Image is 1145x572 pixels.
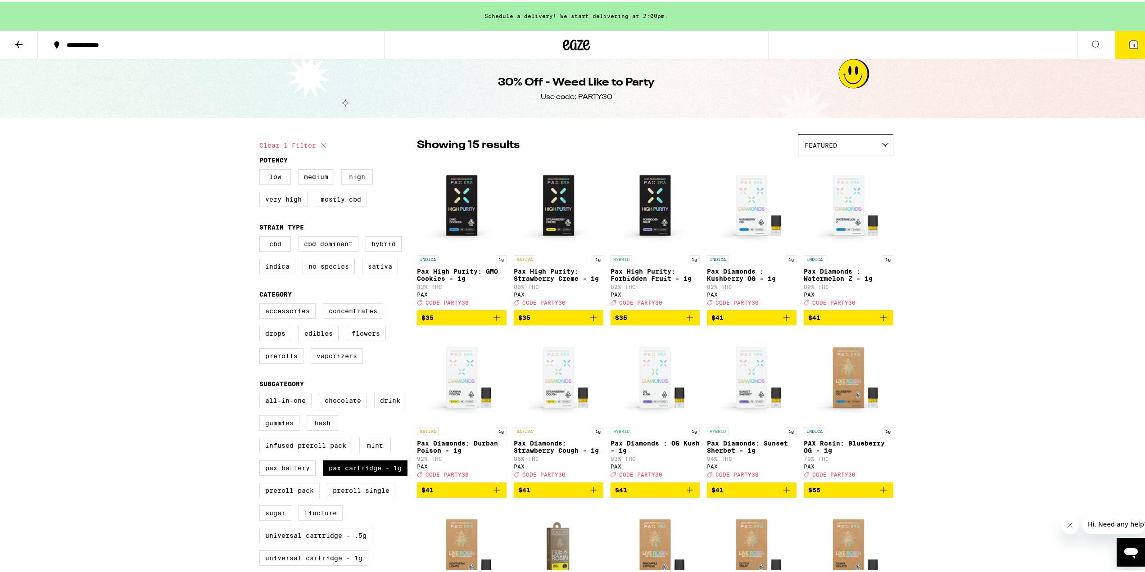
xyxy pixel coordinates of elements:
span: 4 [1132,41,1135,46]
h1: 30% Off - Weed Like to Party [498,73,655,89]
a: Open page for Pax Diamonds: Strawberry Cough - 1g from PAX [514,331,603,480]
p: Pax Diamonds: Sunset Sherbet - 1g [707,438,797,452]
p: 1g [593,253,603,261]
label: Drops [259,324,291,339]
span: $35 [518,312,530,320]
button: Add to bag [707,308,797,324]
button: Add to bag [417,308,507,324]
p: 83% THC [417,282,507,288]
img: PAX - PAX Rosin: Blueberry OG - 1g [804,331,893,421]
img: PAX - Pax Diamonds: Strawberry Cough - 1g [514,331,603,421]
label: Universal Cartridge - 1g [259,549,368,564]
img: PAX - Pax High Purity: Strawberry Creme - 1g [514,159,603,249]
p: Pax High Purity: Forbidden Fruit - 1g [611,266,700,280]
a: Open page for Pax High Purity: Forbidden Fruit - 1g from PAX [611,159,700,308]
span: $35 [615,312,627,320]
p: HYBRID [611,253,632,261]
span: $41 [421,485,434,492]
p: 89% THC [804,282,893,288]
label: CBD Dominant [298,234,358,250]
label: Chocolate [319,391,367,406]
div: Use code: PARTY30 [541,90,612,100]
p: Pax Diamonds : Watermelon Z - 1g [804,266,893,280]
p: 86% THC [514,454,603,460]
p: 79% THC [804,454,893,460]
span: CODE PARTY30 [715,298,759,304]
img: PAX - Pax Diamonds: Sunset Sherbet - 1g [707,331,797,421]
span: $41 [808,312,820,320]
button: Add to bag [611,308,700,324]
label: Sativa [362,257,398,272]
p: Pax Diamonds: Durban Poison - 1g [417,438,507,452]
p: 1g [689,425,700,433]
div: PAX [417,290,507,296]
span: $35 [421,312,434,320]
div: PAX [804,290,893,296]
div: PAX [611,462,700,468]
label: Concentrates [323,302,383,317]
label: Universal Cartridge - .5g [259,526,372,541]
span: CODE PARTY30 [522,470,566,476]
label: Gummies [259,414,299,429]
label: Mint [359,436,391,451]
div: PAX [417,462,507,468]
span: CODE PARTY30 [812,470,855,476]
label: CBD [259,234,291,250]
label: Hybrid [366,234,402,250]
p: 1g [689,253,700,261]
label: Very High [259,190,308,205]
label: Indica [259,257,295,272]
label: PAX Battery [259,459,316,474]
a: Open page for PAX Rosin: Blueberry OG - 1g from PAX [804,331,893,480]
span: CODE PARTY30 [425,470,469,476]
span: CODE PARTY30 [619,298,662,304]
span: CODE PARTY30 [812,298,855,304]
label: Flowers [346,324,386,339]
div: PAX [514,290,603,296]
span: CODE PARTY30 [619,470,662,476]
button: Add to bag [611,481,700,496]
label: PAX Cartridge - 1g [323,459,407,474]
p: PAX Rosin: Blueberry OG - 1g [804,438,893,452]
p: INDICA [707,253,729,261]
div: PAX [707,462,797,468]
p: SATIVA [514,425,535,433]
iframe: Close message [1061,514,1079,532]
p: HYBRID [707,425,729,433]
p: 1g [496,253,507,261]
a: Open page for Pax High Purity: Strawberry Creme - 1g from PAX [514,159,603,308]
span: $41 [711,312,724,320]
div: PAX [707,290,797,296]
a: Open page for Pax Diamonds : Watermelon Z - 1g from PAX [804,159,893,308]
p: 1g [593,425,603,433]
p: 82% THC [611,282,700,288]
span: Hi. Need any help? [5,6,65,14]
div: PAX [611,290,700,296]
p: 82% THC [707,282,797,288]
span: CODE PARTY30 [522,298,566,304]
span: $55 [808,485,820,492]
label: No Species [303,257,355,272]
p: Pax High Purity: Strawberry Creme - 1g [514,266,603,280]
legend: Category [259,289,292,296]
a: Open page for Pax High Purity: GMO Cookies - 1g from PAX [417,159,507,308]
img: PAX - Pax High Purity: GMO Cookies - 1g [417,159,507,249]
button: Add to bag [707,481,797,496]
div: PAX [804,462,893,468]
p: 1g [883,425,893,433]
label: Hash [307,414,338,429]
p: Showing 15 results [417,136,520,151]
img: PAX - Pax Diamonds : Watermelon Z - 1g [804,159,893,249]
p: Pax Diamonds : OG Kush - 1g [611,438,700,452]
label: Tincture [299,504,343,519]
a: Open page for Pax Diamonds: Durban Poison - 1g from PAX [417,331,507,480]
a: Open page for Pax Diamonds : OG Kush - 1g from PAX [611,331,700,480]
button: Add to bag [514,308,603,324]
button: Add to bag [417,481,507,496]
p: 80% THC [514,282,603,288]
label: Preroll Single [327,481,395,496]
label: Vaporizers [311,347,363,362]
p: Pax High Purity: GMO Cookies - 1g [417,266,507,280]
p: 1g [883,253,893,261]
label: Mostly CBD [315,190,367,205]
